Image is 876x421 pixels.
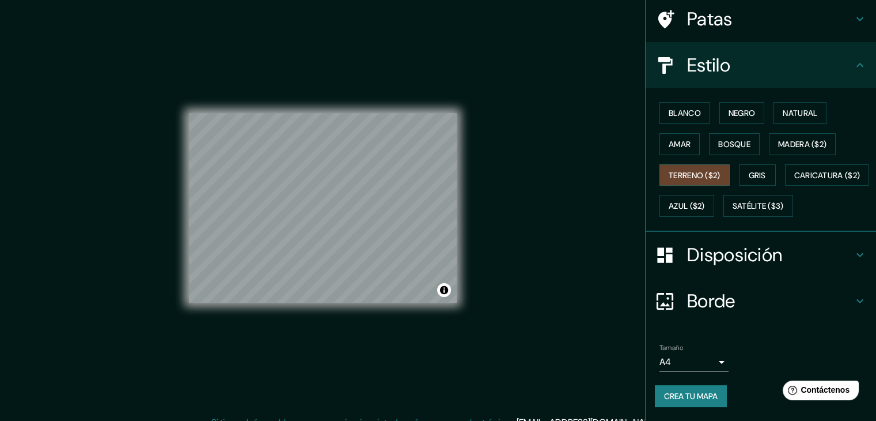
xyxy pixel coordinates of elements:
button: Amar [659,133,700,155]
font: Satélite ($3) [733,201,784,212]
button: Bosque [709,133,760,155]
button: Crea tu mapa [655,385,727,407]
div: Disposición [646,232,876,278]
iframe: Lanzador de widgets de ayuda [773,376,863,408]
font: Crea tu mapa [664,391,718,401]
button: Azul ($2) [659,195,714,217]
button: Caricatura ($2) [785,164,870,186]
font: Terreno ($2) [669,170,720,181]
button: Gris [739,164,776,186]
font: Caricatura ($2) [794,170,860,181]
font: Tamaño [659,343,683,352]
button: Natural [773,102,826,124]
font: Estilo [687,53,730,77]
font: Amar [669,139,691,149]
font: Negro [729,108,756,118]
button: Terreno ($2) [659,164,730,186]
font: Azul ($2) [669,201,705,212]
font: A4 [659,356,671,368]
font: Patas [687,7,733,31]
div: Borde [646,278,876,324]
font: Borde [687,289,735,313]
div: A4 [659,353,729,371]
button: Blanco [659,102,710,124]
font: Blanco [669,108,701,118]
font: Madera ($2) [778,139,826,149]
button: Activar o desactivar atribución [437,283,451,297]
button: Madera ($2) [769,133,836,155]
canvas: Mapa [189,113,457,303]
font: Gris [749,170,766,181]
button: Negro [719,102,765,124]
font: Bosque [718,139,750,149]
button: Satélite ($3) [723,195,793,217]
font: Natural [783,108,817,118]
div: Estilo [646,42,876,88]
font: Disposición [687,243,782,267]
